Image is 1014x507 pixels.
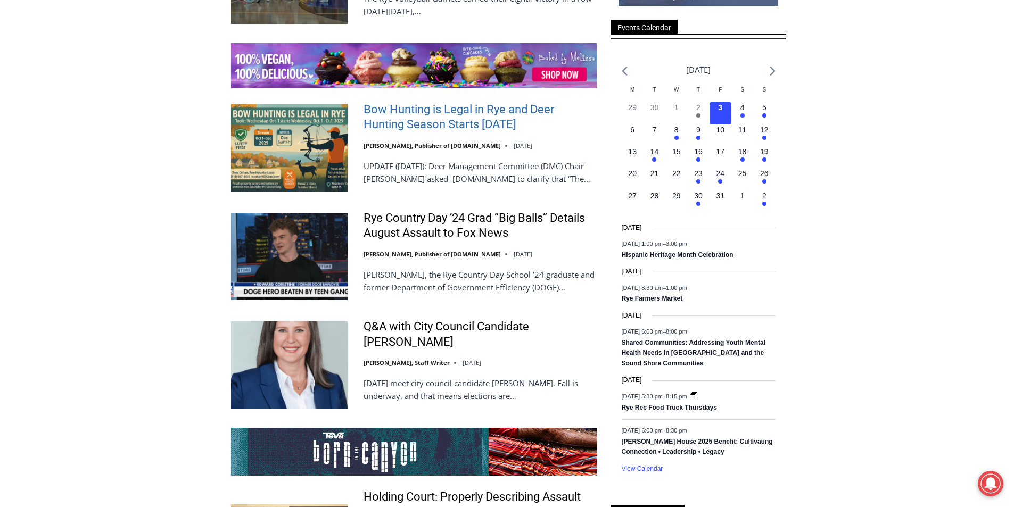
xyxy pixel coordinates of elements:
button: 1 [665,102,687,124]
time: 1 [740,192,745,200]
button: 22 [665,168,687,190]
button: 29 [622,102,644,124]
time: 29 [672,192,681,200]
time: 2 [696,103,700,112]
button: 14 Has events [644,146,665,168]
time: 2 [762,192,766,200]
button: 11 [731,124,753,146]
span: Events Calendar [611,20,678,34]
button: 18 Has events [731,146,753,168]
em: Has events [762,113,766,118]
time: 5 [762,103,766,112]
span: S [740,87,744,93]
em: Has events [696,179,700,184]
button: 2 Has events [687,102,709,124]
time: 9 [696,126,700,134]
span: [DATE] 5:30 pm [622,393,663,399]
button: 24 Has events [710,168,731,190]
span: W [674,87,679,93]
button: 19 Has events [753,146,775,168]
a: [PERSON_NAME] House 2025 Benefit: Cultivating Connection • Leadership • Legacy [622,438,773,456]
button: 23 Has events [687,168,709,190]
time: 18 [738,147,747,156]
a: View Calendar [622,465,663,473]
em: Has events [696,113,700,118]
span: 8:15 pm [666,393,687,399]
button: 6 [622,124,644,146]
button: 15 [665,146,687,168]
time: – [622,427,687,434]
time: 10 [716,126,724,134]
div: 6 [125,92,129,103]
a: Q&A with City Council Candidate [PERSON_NAME] [364,319,597,350]
img: Baked by Melissa [231,43,597,88]
time: 1 [674,103,679,112]
time: 22 [672,169,681,178]
img: Q&A with City Council Candidate Amy Kesavan [231,321,348,409]
span: M [630,87,634,93]
div: "We would have speakers with experience in local journalism speak to us about their experiences a... [269,1,503,103]
button: 3 [710,102,731,124]
a: [PERSON_NAME] Read Sanctuary Fall Fest: [DATE] [1,106,159,132]
span: T [697,87,700,93]
button: 1 [731,190,753,212]
time: 11 [738,126,747,134]
button: 20 [622,168,644,190]
button: 26 Has events [753,168,775,190]
time: [DATE] [622,311,642,321]
button: 21 [644,168,665,190]
em: Has events [696,136,700,140]
time: 17 [716,147,724,156]
div: / [119,92,122,103]
li: [DATE] [686,63,711,77]
time: – [622,240,687,247]
time: 30 [650,103,659,112]
button: 30 [644,102,665,124]
button: 17 [710,146,731,168]
time: 25 [738,169,747,178]
div: Monday [622,86,644,102]
time: [DATE] [463,359,481,367]
button: 29 [665,190,687,212]
div: Tuesday [644,86,665,102]
button: 2 Has events [753,190,775,212]
div: Sunday [753,86,775,102]
p: [PERSON_NAME], the Rye Country Day School ’24 graduate and former Department of Government Effici... [364,268,597,294]
span: 8:00 pm [666,328,687,335]
button: 10 [710,124,731,146]
button: 13 [622,146,644,168]
time: 7 [653,126,657,134]
time: 16 [694,147,703,156]
a: Rye Rec Food Truck Thursdays [622,404,717,412]
time: [DATE] [514,142,532,149]
a: Shared Communities: Addressing Youth Mental Health Needs in [GEOGRAPHIC_DATA] and the Sound Shore... [622,339,765,368]
span: 8:30 pm [666,427,687,434]
button: 5 Has events [753,102,775,124]
time: 13 [628,147,637,156]
a: Rye Country Day ’24 Grad “Big Balls” Details August Assault to Fox News [364,211,597,241]
em: Has events [652,157,656,162]
button: 25 [731,168,753,190]
time: 29 [628,103,637,112]
time: 24 [716,169,724,178]
time: 12 [760,126,769,134]
time: – [622,328,687,335]
a: Intern @ [DOMAIN_NAME] [256,103,516,132]
em: Has events [762,136,766,140]
em: Has events [718,179,722,184]
time: 27 [628,192,637,200]
span: 3:00 pm [666,240,687,247]
button: 27 [622,190,644,212]
p: [DATE] meet city council candidate [PERSON_NAME]. Fall is underway, and that means elections are… [364,377,597,402]
time: 8 [674,126,679,134]
time: [DATE] [514,250,532,258]
button: 7 [644,124,665,146]
time: 14 [650,147,659,156]
button: 31 [710,190,731,212]
span: 1:00 pm [666,284,687,290]
span: [DATE] 8:30 am [622,284,663,290]
a: Previous month [622,66,628,76]
div: 6 [112,92,117,103]
span: [DATE] 6:00 pm [622,328,663,335]
a: [PERSON_NAME], Publisher of [DOMAIN_NAME] [364,142,501,149]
